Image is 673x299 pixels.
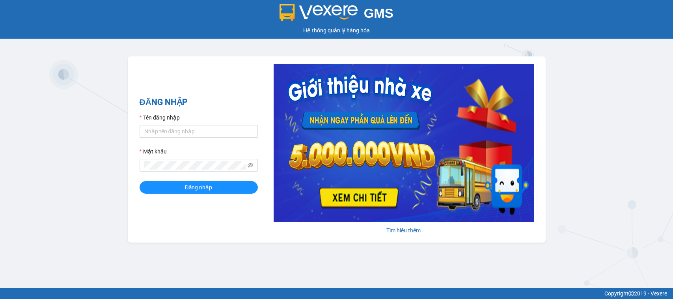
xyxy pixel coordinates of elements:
[140,96,258,109] h2: ĐĂNG NHẬP
[274,226,534,235] div: Tìm hiểu thêm
[6,289,667,298] div: Copyright 2019 - Vexere
[140,113,180,122] label: Tên đăng nhập
[185,183,213,192] span: Đăng nhập
[2,26,671,35] div: Hệ thống quản lý hàng hóa
[628,291,634,296] span: copyright
[144,161,246,170] input: Mật khẩu
[364,6,393,21] span: GMS
[140,147,167,156] label: Mật khẩu
[140,125,258,138] input: Tên đăng nhập
[248,163,253,168] span: eye-invisible
[274,64,534,222] img: banner-0
[280,4,358,21] img: logo 2
[140,181,258,194] button: Đăng nhập
[280,12,393,18] a: GMS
